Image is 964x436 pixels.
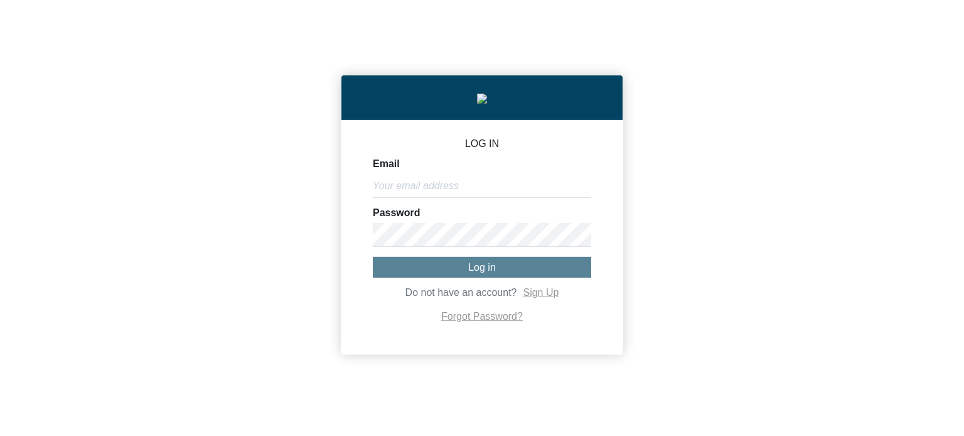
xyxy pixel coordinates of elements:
[373,159,400,169] label: Email
[373,174,591,198] input: Your email address
[468,262,496,273] span: Log in
[373,139,591,149] p: LOG IN
[441,311,523,322] a: Forgot Password?
[373,208,420,218] label: Password
[523,287,559,298] a: Sign Up
[373,257,591,278] button: Log in
[477,94,487,104] img: insight-logo-2.png
[405,287,517,298] span: Do not have an account?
